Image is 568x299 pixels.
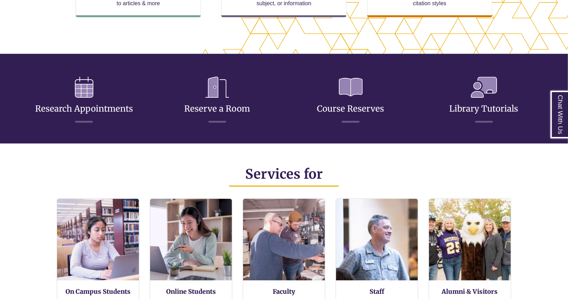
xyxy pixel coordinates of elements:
img: Faculty Resources [243,199,325,281]
a: Alumni & Visitors [442,288,498,296]
a: Course Reserves [317,87,384,114]
a: Back to Top [540,134,566,143]
a: Staff [369,288,384,296]
img: Staff Services [336,199,418,281]
span: Services for [245,166,323,182]
a: Faculty [273,288,295,296]
a: Online Students [166,288,216,296]
a: Reserve a Room [185,87,250,114]
img: On Campus Students Services [57,199,139,281]
img: Online Students Services [150,199,232,281]
a: Research Appointments [35,87,133,114]
a: Library Tutorials [450,87,519,114]
a: On Campus Students [65,288,131,296]
img: Alumni and Visitors Services [429,199,511,281]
